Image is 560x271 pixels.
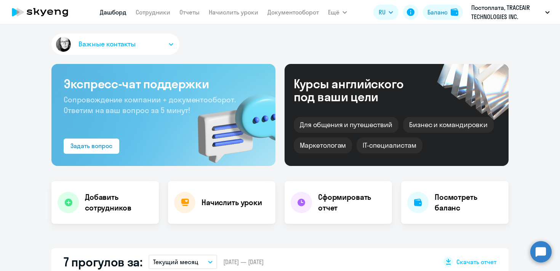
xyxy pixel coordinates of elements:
[202,197,262,208] h4: Начислить уроки
[318,192,386,213] h4: Сформировать отчет
[471,3,542,21] p: Постоплата, TRACEAIR TECHNOLOGIES INC.
[100,8,126,16] a: Дашборд
[328,5,347,20] button: Ещё
[153,257,198,266] p: Текущий месяц
[64,139,119,154] button: Задать вопрос
[294,137,352,153] div: Маркетологам
[373,5,398,20] button: RU
[423,5,463,20] button: Балансbalance
[70,141,112,150] div: Задать вопрос
[64,95,236,115] span: Сопровождение компании + документооборот. Ответим на ваш вопрос за 5 минут!
[187,80,275,166] img: bg-img
[294,77,424,103] div: Курсы английского под ваши цели
[328,8,339,17] span: Ещё
[379,8,386,17] span: RU
[357,137,422,153] div: IT-специалистам
[427,8,448,17] div: Баланс
[435,192,502,213] h4: Посмотреть баланс
[267,8,319,16] a: Документооборот
[149,255,217,269] button: Текущий месяц
[78,39,136,49] span: Важные контакты
[209,8,258,16] a: Начислить уроки
[54,35,72,53] img: avatar
[179,8,200,16] a: Отчеты
[64,76,263,91] h3: Экспресс-чат поддержки
[136,8,170,16] a: Сотрудники
[456,258,496,266] span: Скачать отчет
[451,8,458,16] img: balance
[85,192,153,213] h4: Добавить сотрудников
[223,258,264,266] span: [DATE] — [DATE]
[403,117,494,133] div: Бизнес и командировки
[51,33,179,55] button: Важные контакты
[467,3,554,21] button: Постоплата, TRACEAIR TECHNOLOGIES INC.
[294,117,398,133] div: Для общения и путешествий
[64,254,142,269] h2: 7 прогулов за:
